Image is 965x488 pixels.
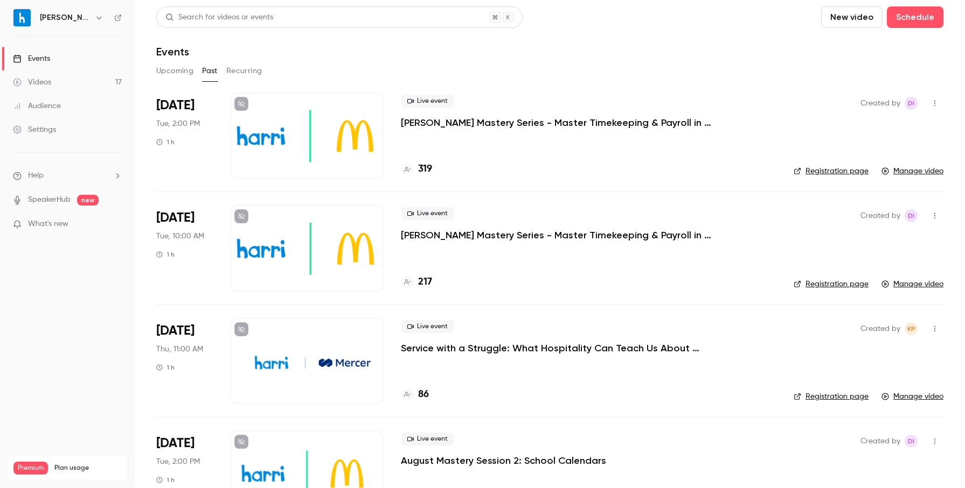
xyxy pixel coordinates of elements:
[165,12,273,23] div: Search for videos or events
[401,116,724,129] a: [PERSON_NAME] Mastery Series - Master Timekeeping & Payroll in Harri_September Session 2
[28,170,44,181] span: Help
[881,391,943,402] a: Manage video
[905,435,918,448] span: Dennis Ivanov
[13,77,51,88] div: Videos
[156,435,195,452] span: [DATE]
[13,462,48,475] span: Premium
[40,12,91,23] h6: [PERSON_NAME]
[905,209,918,222] span: Dennis Ivanov
[156,250,175,259] div: 1 h
[418,387,429,402] h4: 86
[156,205,213,291] div: Sep 23 Tue, 10:00 AM (America/New York)
[401,387,429,402] a: 86
[908,209,914,222] span: DI
[860,322,900,335] span: Created by
[156,363,175,372] div: 1 h
[881,279,943,289] a: Manage video
[401,454,606,467] a: August Mastery Session 2: School Calendars
[156,97,195,114] span: [DATE]
[907,322,915,335] span: KP
[881,166,943,176] a: Manage video
[401,433,454,445] span: Live event
[401,275,432,289] a: 217
[156,322,195,340] span: [DATE]
[821,6,883,28] button: New video
[905,322,918,335] span: Kate Price
[860,435,900,448] span: Created by
[418,162,432,176] h4: 319
[401,162,432,176] a: 319
[156,118,200,129] span: Tue, 2:00 PM
[905,97,918,110] span: Dennis Ivanov
[156,231,204,242] span: Tue, 10:00 AM
[794,391,869,402] a: Registration page
[156,344,203,355] span: Thu, 11:00 AM
[156,209,195,227] span: [DATE]
[418,275,432,289] h4: 217
[908,435,914,448] span: DI
[156,45,189,58] h1: Events
[13,9,31,26] img: Harri
[13,101,61,111] div: Audience
[156,456,200,467] span: Tue, 2:00 PM
[887,6,943,28] button: Schedule
[226,62,262,80] button: Recurring
[794,166,869,176] a: Registration page
[860,209,900,222] span: Created by
[401,229,724,242] a: [PERSON_NAME] Mastery Series - Master Timekeeping & Payroll in Harri_September Session 1
[28,194,71,206] a: SpeakerHub
[13,170,122,181] li: help-dropdown-opener
[401,95,454,108] span: Live event
[908,97,914,110] span: DI
[202,62,218,80] button: Past
[13,53,50,64] div: Events
[156,318,213,404] div: Sep 4 Thu, 11:00 AM (America/New York)
[156,93,213,179] div: Sep 23 Tue, 2:00 PM (America/New York)
[794,279,869,289] a: Registration page
[860,97,900,110] span: Created by
[156,138,175,146] div: 1 h
[156,62,193,80] button: Upcoming
[13,124,56,135] div: Settings
[401,320,454,333] span: Live event
[77,195,99,206] span: new
[401,207,454,220] span: Live event
[156,476,175,484] div: 1 h
[28,218,68,230] span: What's new
[109,220,122,229] iframe: Noticeable Trigger
[401,342,724,355] a: Service with a Struggle: What Hospitality Can Teach Us About Supporting Frontline Teams
[54,464,121,472] span: Plan usage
